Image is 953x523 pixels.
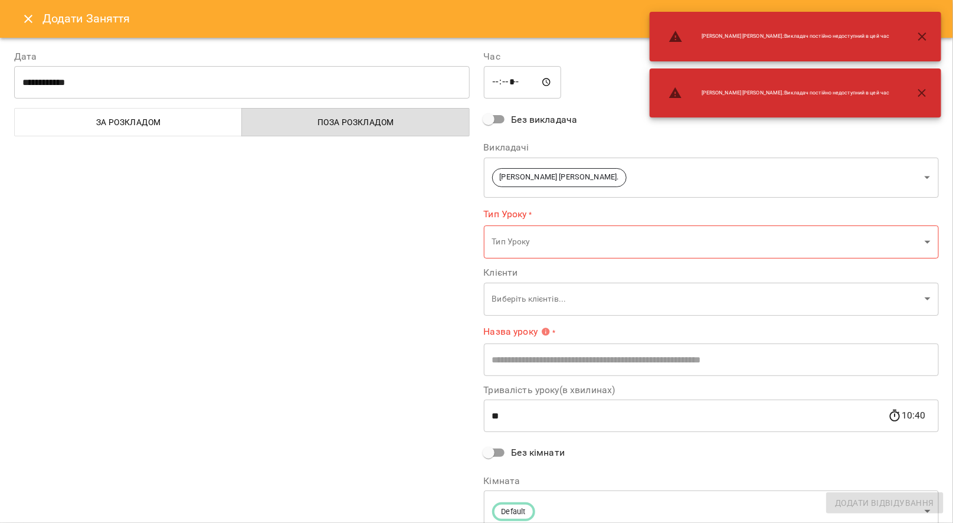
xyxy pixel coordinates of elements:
[484,476,939,486] label: Кімната
[512,113,578,127] span: Без викладача
[484,207,939,221] label: Тип Уроку
[484,282,939,316] div: Виберіть клієнтів...
[484,268,939,277] label: Клієнти
[14,52,470,61] label: Дата
[484,143,939,152] label: Викладачі
[14,108,242,136] button: За розкладом
[659,25,899,48] li: [PERSON_NAME] [PERSON_NAME]. : Викладач постійно недоступний в цей час
[494,506,533,518] span: Default
[484,225,939,259] div: Тип Уроку
[42,9,939,28] h6: Додати Заняття
[22,115,235,129] span: За розкладом
[484,52,939,61] label: Час
[512,446,565,460] span: Без кімнати
[484,157,939,198] div: [PERSON_NAME] [PERSON_NAME].
[249,115,462,129] span: Поза розкладом
[14,5,42,33] button: Close
[241,108,469,136] button: Поза розкладом
[492,236,921,248] p: Тип Уроку
[493,172,626,183] span: [PERSON_NAME] [PERSON_NAME].
[484,385,939,395] label: Тривалість уроку(в хвилинах)
[659,81,899,105] li: [PERSON_NAME] [PERSON_NAME]. : Викладач постійно недоступний в цей час
[541,327,551,336] svg: Вкажіть назву уроку або виберіть клієнтів
[492,293,921,305] p: Виберіть клієнтів...
[484,327,551,336] span: Назва уроку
